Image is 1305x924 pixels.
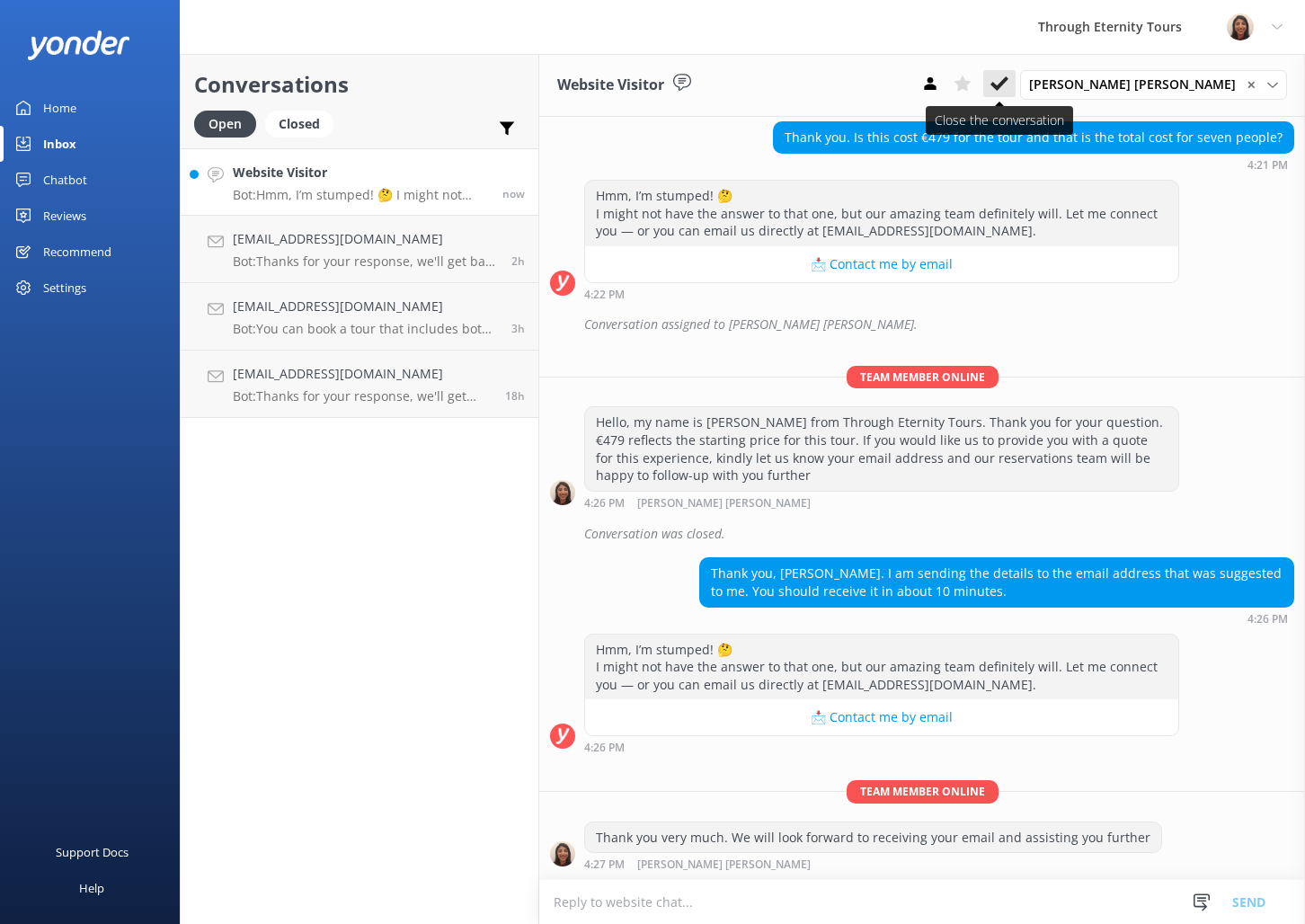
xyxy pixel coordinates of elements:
div: Support Docs [56,834,129,870]
button: 📩 Contact me by email [585,699,1178,735]
h2: Conversations [194,67,525,102]
div: Assign User [1020,70,1287,99]
h4: [EMAIL_ADDRESS][DOMAIN_NAME] [233,229,498,249]
p: Bot: Thanks for your response, we'll get back to you as soon as we can during opening hours. [233,388,492,404]
h4: [EMAIL_ADDRESS][DOMAIN_NAME] [233,364,492,384]
div: Sep 03 2025 04:26pm (UTC +02:00) Europe/Amsterdam [584,741,1179,753]
img: yonder-white-logo.png [27,31,130,60]
div: Home [43,90,76,126]
div: Closed [265,111,333,138]
button: 📩 Contact me by email [585,246,1178,282]
div: Sep 03 2025 04:22pm (UTC +02:00) Europe/Amsterdam [584,288,1179,300]
strong: 4:21 PM [1247,160,1288,171]
div: Conversation assigned to [PERSON_NAME] [PERSON_NAME]. [584,309,1294,340]
strong: 4:26 PM [584,498,625,510]
span: [PERSON_NAME] [PERSON_NAME] [637,859,811,871]
a: Open [194,113,265,133]
div: Chatbot [43,162,87,198]
div: Thank you. Is this cost €479 for the tour and that is the total cost for seven people? [774,122,1293,153]
div: Thank you, [PERSON_NAME]. I am sending the details to the email address that was suggested to me.... [700,558,1293,606]
div: Settings [43,270,86,306]
div: Sep 03 2025 04:26pm (UTC +02:00) Europe/Amsterdam [584,496,1179,510]
strong: 4:27 PM [584,859,625,871]
a: Website VisitorBot:Hmm, I’m stumped! 🤔 I might not have the answer to that one, but our amazing t... [181,148,538,216]
span: ✕ [1247,76,1256,93]
strong: 4:26 PM [1247,614,1288,625]
strong: 4:26 PM [584,742,625,753]
div: Sep 03 2025 04:21pm (UTC +02:00) Europe/Amsterdam [773,158,1294,171]
div: Recommend [43,234,111,270]
div: Conversation was closed. [584,519,1294,549]
div: 2025-09-03T14:25:55.584 [550,309,1294,340]
div: Inbox [43,126,76,162]
a: [EMAIL_ADDRESS][DOMAIN_NAME]Bot:Thanks for your response, we'll get back to you as soon as we can... [181,216,538,283]
img: 725-1755267273.png [1227,13,1254,40]
a: [EMAIL_ADDRESS][DOMAIN_NAME]Bot:You can book a tour that includes both Pompeii and Herculaneum on... [181,283,538,351]
span: Sep 03 2025 02:11pm (UTC +02:00) Europe/Amsterdam [511,253,525,269]
div: Hello, my name is [PERSON_NAME] from Through Eternity Tours. Thank you for your question. €479 re... [585,407,1178,490]
div: 2025-09-03T14:26:06.601 [550,519,1294,549]
div: Hmm, I’m stumped! 🤔 I might not have the answer to that one, but our amazing team definitely will... [585,181,1178,246]
div: Sep 03 2025 04:26pm (UTC +02:00) Europe/Amsterdam [699,612,1294,625]
a: Closed [265,113,342,133]
span: [PERSON_NAME] [PERSON_NAME] [1029,75,1247,94]
span: Sep 03 2025 01:06pm (UTC +02:00) Europe/Amsterdam [511,321,525,336]
p: Bot: Thanks for your response, we'll get back to you as soon as we can during opening hours. [233,253,498,270]
div: Hmm, I’m stumped! 🤔 I might not have the answer to that one, but our amazing team definitely will... [585,635,1178,700]
div: Thank you very much. We will look forward to receiving your email and assisting you further [585,822,1161,853]
a: [EMAIL_ADDRESS][DOMAIN_NAME]Bot:Thanks for your response, we'll get back to you as soon as we can... [181,351,538,418]
h3: Website Visitor [557,74,664,97]
span: Sep 02 2025 09:32pm (UTC +02:00) Europe/Amsterdam [505,388,525,404]
strong: 4:22 PM [584,289,625,300]
p: Bot: Hmm, I’m stumped! 🤔 I might not have the answer to that one, but our amazing team definitely... [233,187,489,203]
div: Sep 03 2025 04:27pm (UTC +02:00) Europe/Amsterdam [584,857,1162,871]
span: [PERSON_NAME] [PERSON_NAME] [637,498,811,510]
span: Team member online [847,366,999,388]
span: Team member online [847,780,999,803]
span: Sep 03 2025 04:26pm (UTC +02:00) Europe/Amsterdam [502,186,525,201]
h4: Website Visitor [233,163,489,182]
p: Bot: You can book a tour that includes both Pompeii and Herculaneum online. For a private tour by... [233,321,498,337]
div: Open [194,111,256,138]
div: Reviews [43,198,86,234]
div: Help [79,870,104,906]
h4: [EMAIL_ADDRESS][DOMAIN_NAME] [233,297,498,316]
